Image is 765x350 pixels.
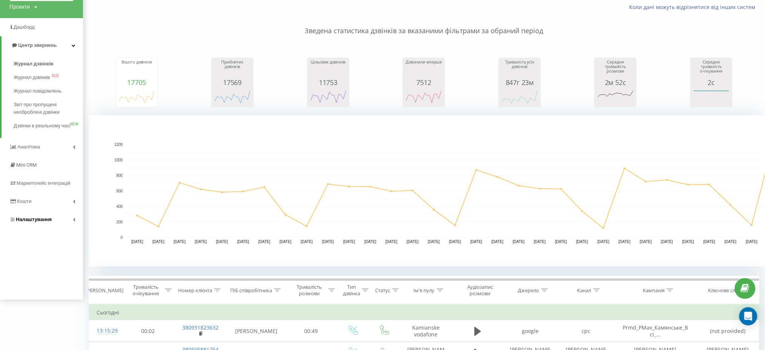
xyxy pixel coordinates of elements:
text: [DATE] [195,240,207,244]
div: Канал [577,287,591,294]
a: Звіт про пропущені необроблені дзвінки [14,98,83,119]
div: Тривалість розмови [292,284,326,297]
span: Дзвінки в реальному часі [14,122,70,130]
div: Кампанія [643,287,665,294]
span: Налаштування [16,217,52,222]
td: Сьогодні [89,305,759,320]
div: Номер клієнта [178,287,212,294]
a: Дзвінки в реальному часіNEW [14,119,83,133]
div: Статус [375,287,390,294]
span: Mini CRM [16,162,37,168]
a: 380931823632 [182,324,219,331]
div: Дзвонили вперше [405,60,443,79]
div: Цільових дзвінків [309,60,347,79]
div: Ім'я пулу [414,287,435,294]
td: 00:02 [122,320,174,342]
text: [DATE] [343,240,355,244]
svg: A chart. [693,86,730,109]
svg: A chart. [118,86,155,109]
svg: A chart. [309,86,347,109]
div: Проекти [9,3,30,11]
text: [DATE] [470,240,482,244]
text: [DATE] [703,240,716,244]
text: [DATE] [259,240,271,244]
text: [DATE] [322,240,334,244]
td: Kamianske vodafone [399,320,453,342]
div: Джерело [518,287,539,294]
text: [DATE] [597,240,610,244]
text: [DATE] [661,240,673,244]
span: Дашборд [14,24,35,30]
text: [DATE] [174,240,186,244]
div: Тривалість усіх дзвінків [501,60,539,79]
text: [DATE] [216,240,228,244]
text: [DATE] [152,240,165,244]
div: Ключове слово [708,287,744,294]
text: [DATE] [555,240,567,244]
svg: A chart. [597,86,634,109]
text: [DATE] [534,240,546,244]
text: [DATE] [131,240,143,244]
text: 800 [116,173,123,178]
a: Центр звернень [2,36,83,54]
p: Зведена статистика дзвінків за вказаними фільтрами за обраний період [89,11,759,36]
div: 17569 [214,79,251,86]
text: [DATE] [682,240,694,244]
span: Аналiтика [17,144,40,150]
span: Журнал дзвінків [14,60,54,68]
svg: A chart. [214,86,251,109]
text: [DATE] [428,240,440,244]
div: Тип дзвінка [343,284,360,297]
svg: A chart. [501,86,539,109]
td: [PERSON_NAME] [228,320,285,342]
text: 600 [116,189,123,193]
div: Всього дзвінків [118,60,155,79]
a: Журнал дзвінків [14,57,83,71]
text: [DATE] [576,240,588,244]
text: [DATE] [280,240,292,244]
div: Open Intercom Messenger [739,307,757,325]
span: Маркетплейс інтеграцій [17,180,71,186]
td: cpc [558,320,614,342]
text: [DATE] [365,240,377,244]
div: 847г 23м [501,79,539,86]
text: [DATE] [386,240,398,244]
div: ПІБ співробітника [230,287,272,294]
text: [DATE] [407,240,419,244]
text: 200 [116,220,123,224]
text: [DATE] [301,240,313,244]
span: Журнал дзвінків [14,74,50,81]
a: Коли дані можуть відрізнятися вiд інших систем [630,3,759,11]
text: 400 [116,204,123,209]
td: google [502,320,558,342]
span: Центр звернень [18,42,57,48]
div: 17705 [118,79,155,86]
svg: A chart. [405,86,443,109]
div: Середня тривалість розмови [597,60,634,79]
div: Тривалість очікування [129,284,163,297]
text: [DATE] [237,240,249,244]
text: [DATE] [640,240,652,244]
text: [DATE] [513,240,525,244]
div: Прийнятих дзвінків [214,60,251,79]
div: [PERSON_NAME] [86,287,124,294]
text: [DATE] [746,240,758,244]
div: 2м 52с [597,79,634,86]
text: 0 [120,235,123,240]
a: Журнал повідомлень [14,84,83,98]
td: (not provided) [697,320,759,342]
div: 2с [693,79,730,86]
text: [DATE] [725,240,737,244]
div: Середня тривалість очікування [693,60,730,79]
span: Кошти [17,198,31,204]
span: Prmd_PMax_Камянське_Всі_... [623,324,688,338]
text: [DATE] [491,240,503,244]
text: [DATE] [619,240,631,244]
